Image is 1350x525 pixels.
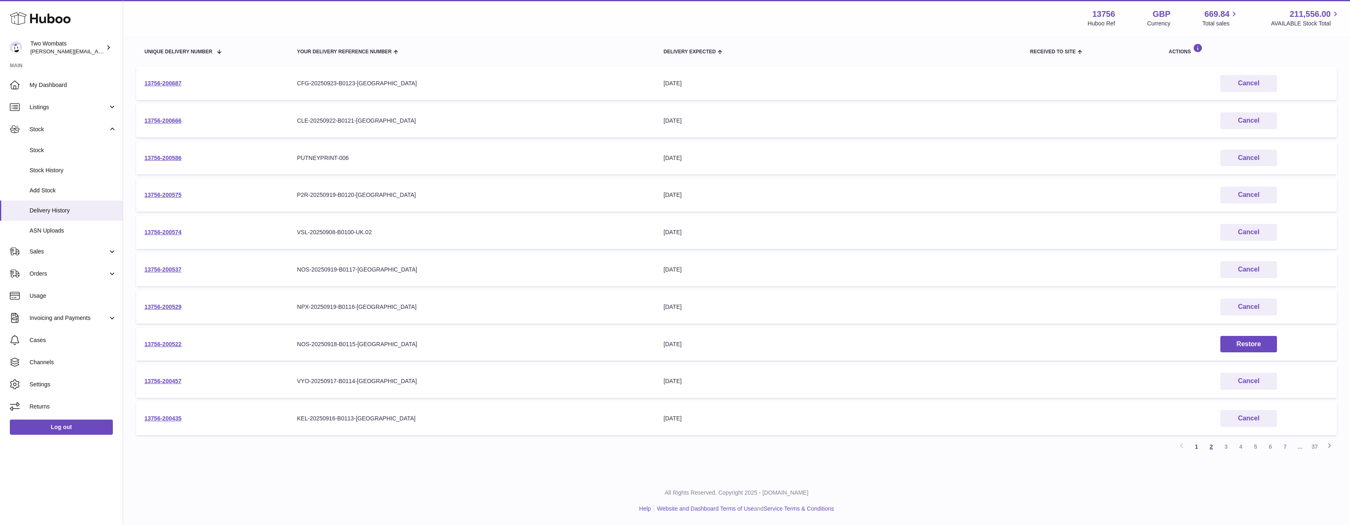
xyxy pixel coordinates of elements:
[1219,439,1233,454] a: 3
[654,505,834,513] li: and
[1220,75,1277,92] button: Cancel
[1202,20,1239,27] span: Total sales
[30,292,117,300] span: Usage
[664,228,1014,236] div: [DATE]
[664,377,1014,385] div: [DATE]
[1220,336,1277,353] button: Restore
[1220,112,1277,129] button: Cancel
[297,415,647,422] div: KEL-20250916-B0113-[GEOGRAPHIC_DATA]
[1307,439,1322,454] a: 37
[1248,439,1263,454] a: 5
[664,340,1014,348] div: [DATE]
[30,270,108,278] span: Orders
[144,155,181,161] a: 13756-200586
[1220,187,1277,203] button: Cancel
[30,126,108,133] span: Stock
[639,505,651,512] a: Help
[664,49,716,55] span: Delivery Expected
[1220,373,1277,390] button: Cancel
[297,228,647,236] div: VSL-20250908-B0100-UK.02
[1202,9,1239,27] a: 669.84 Total sales
[1220,299,1277,315] button: Cancel
[30,227,117,235] span: ASN Uploads
[144,229,181,235] a: 13756-200574
[30,381,117,388] span: Settings
[1147,20,1171,27] div: Currency
[30,358,117,366] span: Channels
[30,403,117,411] span: Returns
[1169,43,1329,55] div: Actions
[10,41,22,54] img: alan@twowombats.com
[1030,49,1075,55] span: Received to Site
[1271,20,1340,27] span: AVAILABLE Stock Total
[1220,150,1277,167] button: Cancel
[144,341,181,347] a: 13756-200522
[30,314,108,322] span: Invoicing and Payments
[144,415,181,422] a: 13756-200435
[1290,9,1331,20] span: 211,556.00
[297,154,647,162] div: PUTNEYPRINT-006
[297,191,647,199] div: P2R-20250919-B0120-[GEOGRAPHIC_DATA]
[297,377,647,385] div: VYO-20250917-B0114-[GEOGRAPHIC_DATA]
[664,303,1014,311] div: [DATE]
[664,154,1014,162] div: [DATE]
[1220,224,1277,241] button: Cancel
[297,117,647,125] div: CLE-20250922-B0121-[GEOGRAPHIC_DATA]
[30,40,104,55] div: Two Wombats
[664,191,1014,199] div: [DATE]
[30,207,117,215] span: Delivery History
[144,80,181,87] a: 13756-200687
[30,81,117,89] span: My Dashboard
[1204,439,1219,454] a: 2
[144,304,181,310] a: 13756-200529
[1189,439,1204,454] a: 1
[1293,439,1307,454] span: ...
[130,489,1343,497] p: All Rights Reserved. Copyright 2025 - [DOMAIN_NAME]
[30,187,117,194] span: Add Stock
[1220,410,1277,427] button: Cancel
[30,248,108,256] span: Sales
[1278,439,1293,454] a: 7
[30,48,165,55] span: [PERSON_NAME][EMAIL_ADDRESS][DOMAIN_NAME]
[30,336,117,344] span: Cases
[1233,439,1248,454] a: 4
[1153,9,1170,20] strong: GBP
[1088,20,1115,27] div: Huboo Ref
[664,80,1014,87] div: [DATE]
[144,378,181,384] a: 13756-200457
[297,80,647,87] div: CFG-20250923-B0123-[GEOGRAPHIC_DATA]
[297,266,647,274] div: NOS-20250919-B0117-[GEOGRAPHIC_DATA]
[764,505,834,512] a: Service Terms & Conditions
[1220,261,1277,278] button: Cancel
[30,167,117,174] span: Stock History
[297,49,392,55] span: Your Delivery Reference Number
[1263,439,1278,454] a: 6
[1271,9,1340,27] a: 211,556.00 AVAILABLE Stock Total
[664,117,1014,125] div: [DATE]
[144,117,181,124] a: 13756-200666
[297,303,647,311] div: NPX-20250919-B0116-[GEOGRAPHIC_DATA]
[297,340,647,348] div: NOS-20250918-B0115-[GEOGRAPHIC_DATA]
[10,420,113,434] a: Log out
[664,266,1014,274] div: [DATE]
[144,49,212,55] span: Unique Delivery Number
[657,505,754,512] a: Website and Dashboard Terms of Use
[30,103,108,111] span: Listings
[1092,9,1115,20] strong: 13756
[144,266,181,273] a: 13756-200537
[30,146,117,154] span: Stock
[1204,9,1229,20] span: 669.84
[144,192,181,198] a: 13756-200575
[664,415,1014,422] div: [DATE]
